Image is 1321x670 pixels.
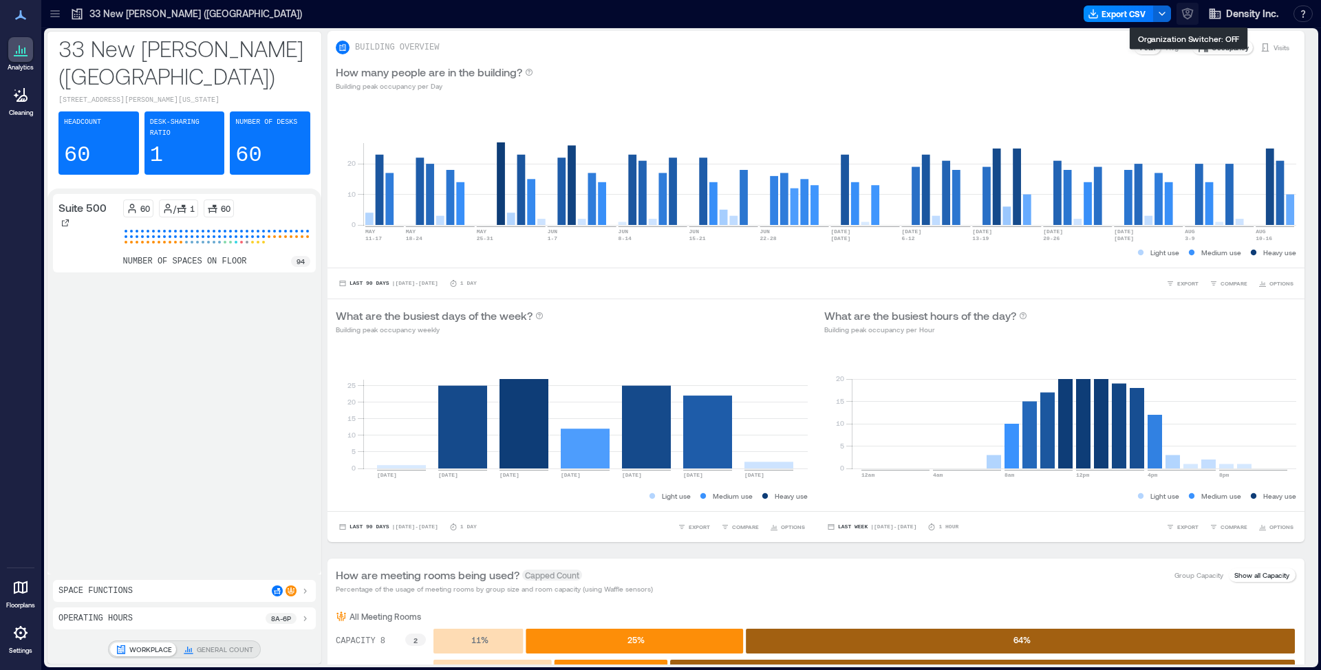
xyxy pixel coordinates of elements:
p: Building peak occupancy per Day [336,80,533,91]
p: number of spaces on floor [123,256,247,267]
tspan: 15 [836,397,844,405]
text: [DATE] [830,235,850,241]
text: [DATE] [1114,228,1134,235]
a: Analytics [3,33,38,76]
button: OPTIONS [1256,277,1296,290]
p: Settings [9,647,32,655]
p: 60 [64,142,90,169]
a: Cleaning [3,78,38,121]
text: 12am [861,472,874,478]
text: [DATE] [744,472,764,478]
p: Heavy use [1263,247,1296,258]
text: [DATE] [683,472,703,478]
text: 8-14 [619,235,632,241]
p: Suite 500 [58,199,107,216]
tspan: 10 [347,190,356,198]
text: CAPACITY 8 [336,636,385,646]
p: Light use [662,490,691,501]
p: What are the busiest hours of the day? [824,307,1016,324]
p: 33 New [PERSON_NAME] ([GEOGRAPHIC_DATA]) [89,7,302,21]
text: [DATE] [830,228,850,235]
button: OPTIONS [767,520,808,534]
p: Heavy use [1263,490,1296,501]
p: Headcount [64,117,101,128]
button: COMPARE [1207,277,1250,290]
text: MAY [406,228,416,235]
p: Building peak occupancy weekly [336,324,544,335]
p: 1 [150,142,163,169]
button: Export CSV [1084,6,1154,22]
button: EXPORT [675,520,713,534]
p: Medium use [713,490,753,501]
text: MAY [477,228,487,235]
p: / [173,203,176,214]
text: [DATE] [500,472,519,478]
text: 13-19 [972,235,989,241]
p: 1 Day [460,523,477,531]
p: Peak [1140,42,1155,53]
p: Heavy use [775,490,808,501]
tspan: 5 [352,447,356,455]
text: 12pm [1076,472,1089,478]
p: Light use [1150,247,1179,258]
p: Group Capacity [1174,570,1223,581]
p: Number of Desks [235,117,297,128]
span: EXPORT [1177,523,1199,531]
text: 25 % [627,635,645,645]
text: 22-28 [760,235,777,241]
button: COMPARE [1207,520,1250,534]
tspan: 0 [352,464,356,472]
tspan: 20 [347,159,356,167]
p: 1 Hour [938,523,958,531]
p: Analytics [8,63,34,72]
text: 11-17 [365,235,382,241]
tspan: 5 [840,442,844,450]
p: 60 [221,203,230,214]
a: Settings [4,616,37,659]
button: EXPORT [1163,520,1201,534]
span: COMPARE [1221,523,1247,531]
tspan: 25 [347,381,356,389]
p: Cleaning [9,109,33,117]
text: 8am [1005,472,1015,478]
p: Occupancy [1212,42,1249,53]
p: Desk-sharing ratio [150,117,219,139]
span: Capped Count [522,570,582,581]
text: [DATE] [1114,235,1134,241]
p: 1 [190,203,195,214]
p: BUILDING OVERVIEW [355,42,439,53]
tspan: 0 [840,464,844,472]
p: GENERAL COUNT [197,644,253,655]
button: OPTIONS [1256,520,1296,534]
text: 8pm [1219,472,1229,478]
text: AUG [1185,228,1195,235]
text: 10-16 [1256,235,1272,241]
p: Avg [1166,42,1179,53]
p: All Meeting Rooms [350,611,421,622]
button: Last 90 Days |[DATE]-[DATE] [336,520,441,534]
p: 1 Day [460,279,477,288]
span: EXPORT [689,523,710,531]
p: Medium use [1201,490,1241,501]
span: COMPARE [1221,279,1247,288]
text: JUN [760,228,771,235]
text: 15-21 [689,235,706,241]
button: Last 90 Days |[DATE]-[DATE] [336,277,441,290]
p: 8a - 6p [271,613,291,624]
text: 1-7 [548,235,558,241]
text: 11 % [471,635,488,645]
p: How many people are in the building? [336,64,522,80]
span: OPTIONS [1269,279,1293,288]
p: 60 [235,142,261,169]
text: [DATE] [901,228,921,235]
p: Building peak occupancy per Hour [824,324,1027,335]
text: 64 % [1013,635,1031,645]
text: [DATE] [377,472,397,478]
p: 33 New [PERSON_NAME] ([GEOGRAPHIC_DATA]) [58,34,310,89]
p: [STREET_ADDRESS][PERSON_NAME][US_STATE] [58,95,310,106]
p: Visits [1274,42,1289,53]
p: What are the busiest days of the week? [336,307,533,324]
text: JUN [548,228,558,235]
tspan: 15 [347,414,356,422]
p: 60 [140,203,150,214]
